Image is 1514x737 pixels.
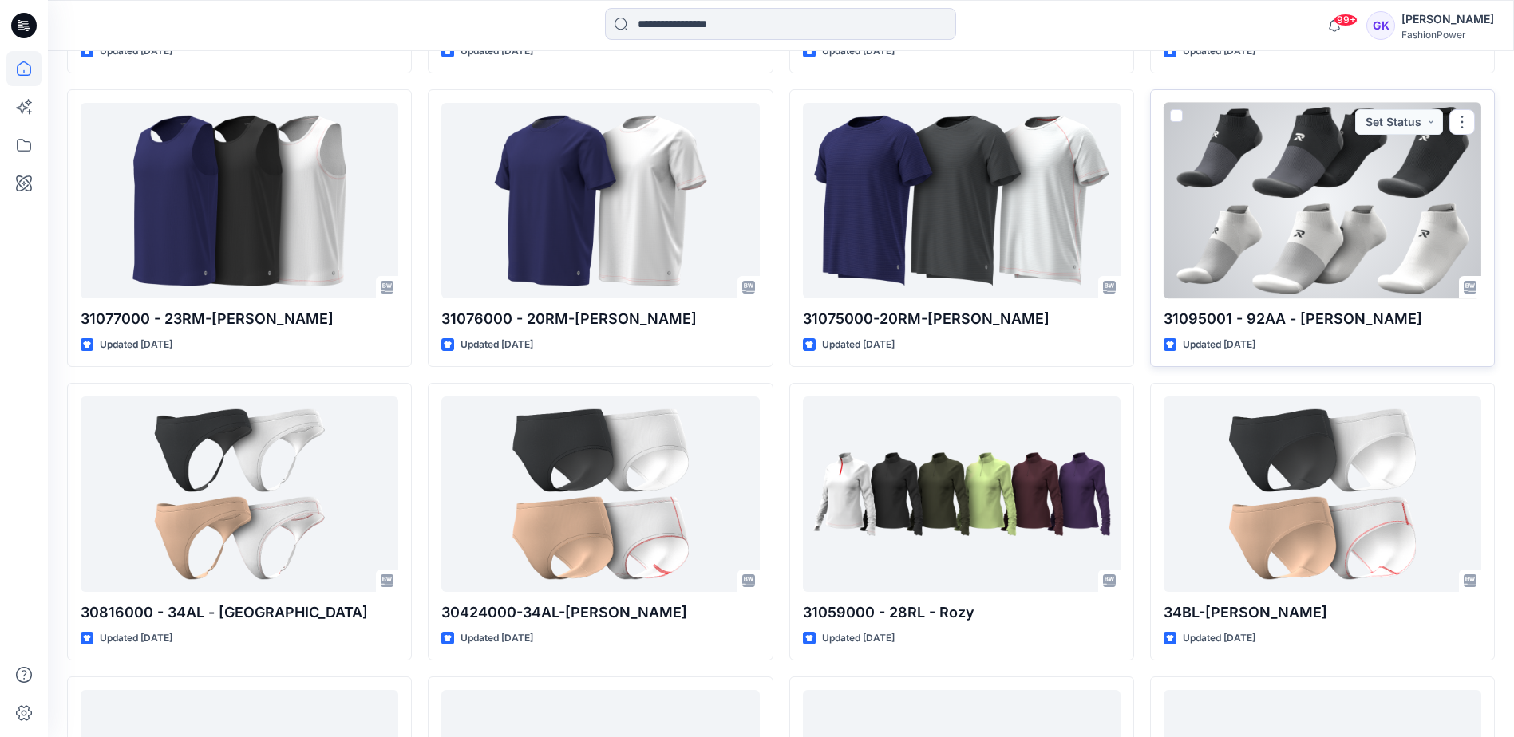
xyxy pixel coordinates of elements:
[1366,11,1395,40] div: GK
[441,601,759,624] p: 30424000-34AL-[PERSON_NAME]
[822,337,895,353] p: Updated [DATE]
[441,103,759,298] a: 31076000 - 20RM-Robert
[1401,29,1494,41] div: FashionPower
[803,601,1121,624] p: 31059000 - 28RL - Rozy
[1164,601,1481,624] p: 34BL-[PERSON_NAME]
[441,308,759,330] p: 31076000 - 20RM-[PERSON_NAME]
[1183,43,1255,60] p: Updated [DATE]
[803,396,1121,592] a: 31059000 - 28RL - Rozy
[1334,14,1358,26] span: 99+
[822,43,895,60] p: Updated [DATE]
[803,308,1121,330] p: 31075000-20RM-[PERSON_NAME]
[1183,630,1255,647] p: Updated [DATE]
[822,630,895,647] p: Updated [DATE]
[441,396,759,592] a: 30424000-34AL-Tatum
[803,103,1121,298] a: 31075000-20RM-Ron
[81,308,398,330] p: 31077000 - 23RM-[PERSON_NAME]
[100,630,172,647] p: Updated [DATE]
[1164,308,1481,330] p: 31095001 - 92AA - [PERSON_NAME]
[100,337,172,353] p: Updated [DATE]
[81,103,398,298] a: 31077000 - 23RM-Robbie
[1164,396,1481,592] a: 34BL-Tamara
[1164,103,1481,298] a: 31095001 - 92AA - Vance
[461,630,533,647] p: Updated [DATE]
[461,337,533,353] p: Updated [DATE]
[100,43,172,60] p: Updated [DATE]
[81,396,398,592] a: 30816000 - 34AL - Tessa
[81,601,398,624] p: 30816000 - 34AL - [GEOGRAPHIC_DATA]
[1183,337,1255,353] p: Updated [DATE]
[1401,10,1494,29] div: [PERSON_NAME]
[461,43,533,60] p: Updated [DATE]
